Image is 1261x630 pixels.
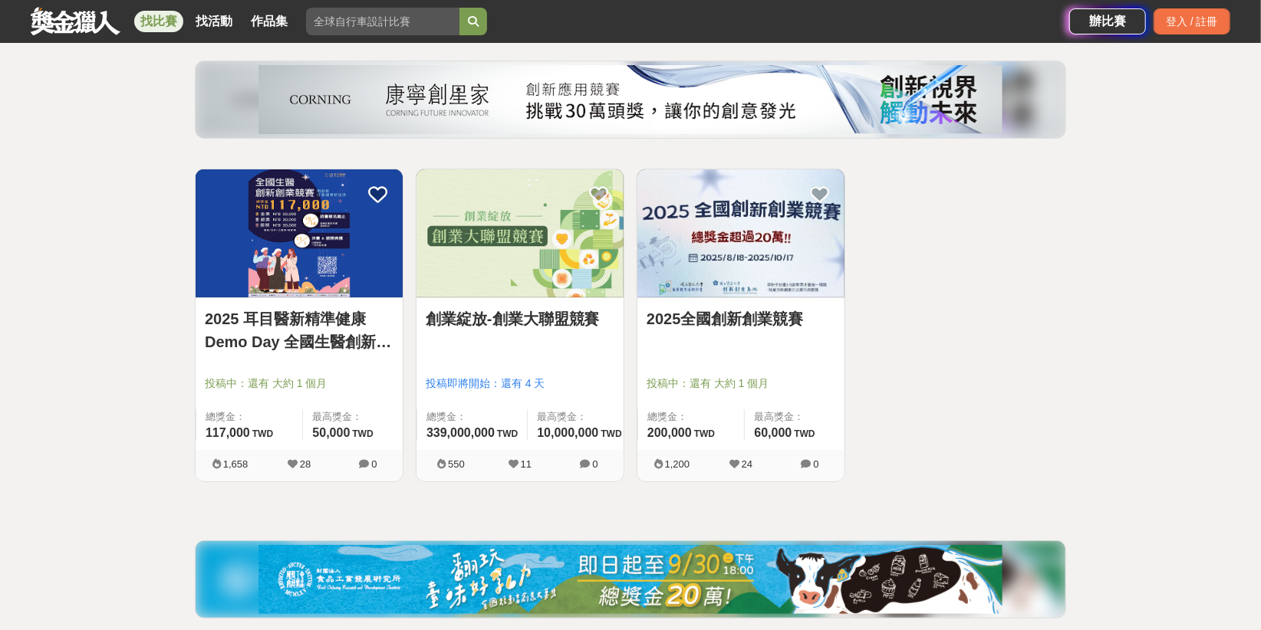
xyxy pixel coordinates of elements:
span: 11 [521,458,532,470]
span: 投稿中：還有 大約 1 個月 [647,376,835,392]
span: 最高獎金： [537,409,621,425]
a: 創業綻放-創業大聯盟競賽 [426,307,614,330]
span: TWD [601,428,621,439]
span: TWD [252,428,273,439]
img: Cover Image [416,169,624,297]
span: 投稿即將開始：還有 4 天 [426,376,614,392]
span: 總獎金： [206,409,293,425]
img: Cover Image [637,169,845,297]
span: 總獎金： [647,409,735,425]
span: 117,000 [206,426,250,439]
img: 450e0687-a965-40c0-abf0-84084e733638.png [258,65,1003,134]
span: 0 [592,458,598,470]
span: 339,000,000 [426,426,495,439]
span: TWD [694,428,715,439]
span: 1,658 [223,458,249,470]
input: 全球自行車設計比賽 [306,8,459,35]
a: 找活動 [189,11,239,32]
a: 2025全國創新創業競賽 [647,307,835,330]
span: 總獎金： [426,409,518,425]
span: 0 [371,458,377,470]
span: TWD [352,428,373,439]
span: 60,000 [754,426,792,439]
span: TWD [497,428,518,439]
span: 投稿中：還有 大約 1 個月 [205,376,393,392]
img: Cover Image [196,169,403,297]
span: 1,200 [665,458,690,470]
a: 辦比賽 [1069,8,1146,34]
span: 0 [813,458,818,470]
span: 28 [300,458,311,470]
div: 登入 / 註冊 [1154,8,1230,34]
a: 作品集 [245,11,294,32]
a: 找比賽 [134,11,183,32]
span: 最高獎金： [312,409,393,425]
span: 200,000 [647,426,692,439]
span: TWD [794,428,815,439]
span: 24 [742,458,752,470]
span: 最高獎金： [754,409,835,425]
span: 550 [448,458,465,470]
span: 10,000,000 [537,426,598,439]
a: 2025 耳目醫新精準健康 Demo Day 全國生醫創新創業競賽 [205,307,393,353]
img: 0721bdb2-86f1-4b3e-8aa4-d67e5439bccf.jpg [258,545,1003,614]
span: 50,000 [312,426,350,439]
